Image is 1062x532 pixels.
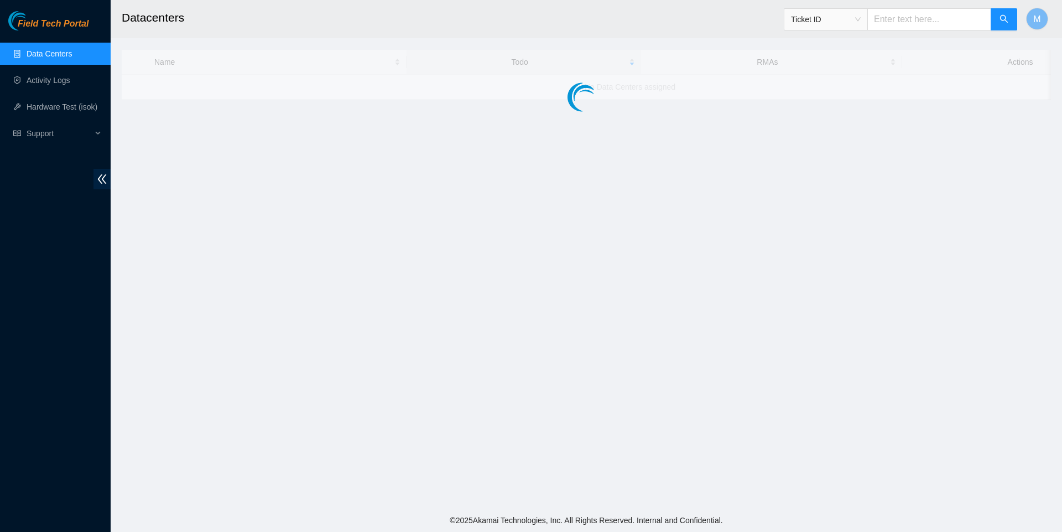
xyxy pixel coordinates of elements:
span: M [1033,12,1040,26]
span: search [999,14,1008,25]
img: Akamai Technologies [8,11,56,30]
span: Support [27,122,92,144]
span: Field Tech Portal [18,19,88,29]
a: Data Centers [27,49,72,58]
span: double-left [93,169,111,189]
span: read [13,130,21,137]
a: Hardware Test (isok) [27,102,97,111]
a: Akamai TechnologiesField Tech Portal [8,20,88,34]
button: search [991,8,1017,30]
a: Activity Logs [27,76,70,85]
input: Enter text here... [867,8,991,30]
button: M [1026,8,1048,30]
footer: © 2025 Akamai Technologies, Inc. All Rights Reserved. Internal and Confidential. [111,509,1062,532]
span: Ticket ID [791,11,861,28]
